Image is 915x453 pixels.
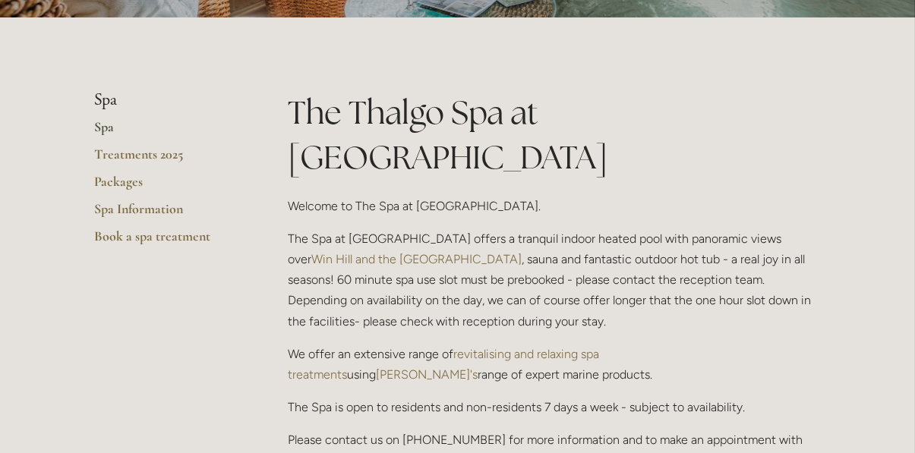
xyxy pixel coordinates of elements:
a: [PERSON_NAME]'s [377,367,478,382]
a: Packages [95,173,240,200]
li: Spa [95,90,240,110]
a: Book a spa treatment [95,228,240,255]
a: Treatments 2025 [95,146,240,173]
p: We offer an extensive range of using range of expert marine products. [289,344,821,385]
p: The Spa is open to residents and non-residents 7 days a week - subject to availability. [289,397,821,417]
p: Welcome to The Spa at [GEOGRAPHIC_DATA]. [289,196,821,216]
h1: The Thalgo Spa at [GEOGRAPHIC_DATA] [289,90,821,180]
a: Spa Information [95,200,240,228]
p: The Spa at [GEOGRAPHIC_DATA] offers a tranquil indoor heated pool with panoramic views over , sau... [289,228,821,332]
a: Spa [95,118,240,146]
a: Win Hill and the [GEOGRAPHIC_DATA] [312,252,522,266]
